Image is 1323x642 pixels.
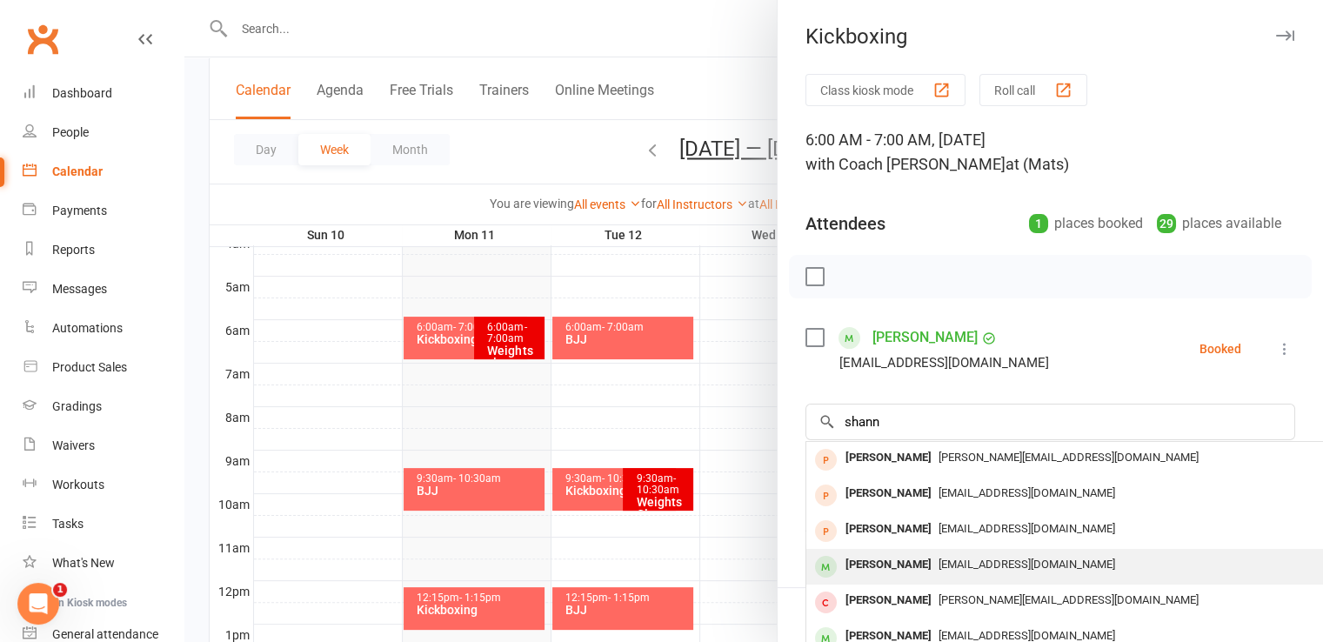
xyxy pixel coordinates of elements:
[872,324,978,351] a: [PERSON_NAME]
[1157,211,1281,236] div: places available
[1029,211,1143,236] div: places booked
[815,556,837,578] div: member
[1199,343,1241,355] div: Booked
[52,86,112,100] div: Dashboard
[52,627,158,641] div: General attendance
[839,351,1049,374] div: [EMAIL_ADDRESS][DOMAIN_NAME]
[1029,214,1048,233] div: 1
[52,282,107,296] div: Messages
[815,449,837,471] div: prospect
[53,583,67,597] span: 1
[23,544,184,583] a: What's New
[52,399,102,413] div: Gradings
[52,204,107,217] div: Payments
[839,588,939,613] div: [PERSON_NAME]
[52,478,104,492] div: Workouts
[815,485,837,506] div: prospect
[52,517,84,531] div: Tasks
[23,505,184,544] a: Tasks
[52,243,95,257] div: Reports
[23,191,184,231] a: Payments
[52,438,95,452] div: Waivers
[23,387,184,426] a: Gradings
[839,445,939,471] div: [PERSON_NAME]
[1006,155,1069,173] span: at (Mats)
[805,211,885,236] div: Attendees
[979,74,1087,106] button: Roll call
[939,558,1115,571] span: [EMAIL_ADDRESS][DOMAIN_NAME]
[815,592,837,613] div: member
[805,404,1295,440] input: Search to add attendees
[23,465,184,505] a: Workouts
[778,24,1323,49] div: Kickboxing
[23,74,184,113] a: Dashboard
[839,481,939,506] div: [PERSON_NAME]
[805,74,966,106] button: Class kiosk mode
[23,113,184,152] a: People
[52,164,103,178] div: Calendar
[52,556,115,570] div: What's New
[52,125,89,139] div: People
[23,348,184,387] a: Product Sales
[939,522,1115,535] span: [EMAIL_ADDRESS][DOMAIN_NAME]
[23,270,184,309] a: Messages
[815,520,837,542] div: prospect
[939,593,1199,606] span: [PERSON_NAME][EMAIL_ADDRESS][DOMAIN_NAME]
[23,309,184,348] a: Automations
[1157,214,1176,233] div: 29
[17,583,59,625] iframe: Intercom live chat
[23,426,184,465] a: Waivers
[839,517,939,542] div: [PERSON_NAME]
[23,152,184,191] a: Calendar
[939,451,1199,464] span: [PERSON_NAME][EMAIL_ADDRESS][DOMAIN_NAME]
[23,231,184,270] a: Reports
[52,321,123,335] div: Automations
[21,17,64,61] a: Clubworx
[939,486,1115,499] span: [EMAIL_ADDRESS][DOMAIN_NAME]
[939,629,1115,642] span: [EMAIL_ADDRESS][DOMAIN_NAME]
[805,155,1006,173] span: with Coach [PERSON_NAME]
[839,552,939,578] div: [PERSON_NAME]
[805,128,1295,177] div: 6:00 AM - 7:00 AM, [DATE]
[52,360,127,374] div: Product Sales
